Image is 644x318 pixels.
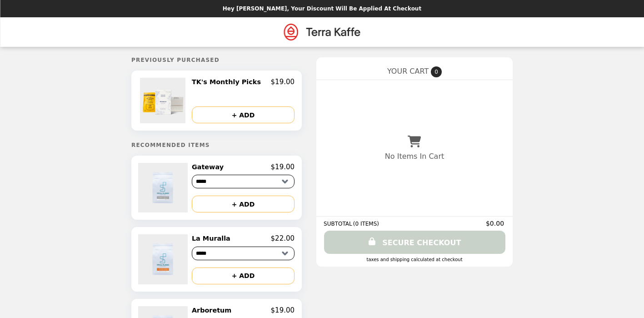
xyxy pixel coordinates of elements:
[192,163,227,171] h2: Gateway
[192,247,295,260] select: Select a product variant
[271,234,295,242] p: $22.00
[192,78,265,86] h2: TK's Monthly Picks
[192,268,295,284] button: + ADD
[353,221,379,227] span: ( 0 ITEMS )
[138,163,190,212] img: Gateway
[284,23,360,41] img: Brand Logo
[192,234,234,242] h2: La Muralla
[324,221,353,227] span: SUBTOTAL
[431,66,442,77] span: 0
[385,152,444,161] p: No Items In Cart
[223,5,421,12] p: Hey [PERSON_NAME], your discount will be applied at checkout
[192,196,295,212] button: + ADD
[324,257,505,262] div: Taxes and Shipping calculated at checkout
[131,57,302,63] h5: Previously Purchased
[271,78,295,86] p: $19.00
[192,175,295,188] select: Select a product variant
[271,163,295,171] p: $19.00
[138,234,190,284] img: La Muralla
[271,306,295,314] p: $19.00
[387,67,429,76] span: YOUR CART
[192,106,295,123] button: + ADD
[192,306,235,314] h2: Arboretum
[486,220,505,227] span: $0.00
[140,78,188,123] img: TK's Monthly Picks
[131,142,302,148] h5: Recommended Items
